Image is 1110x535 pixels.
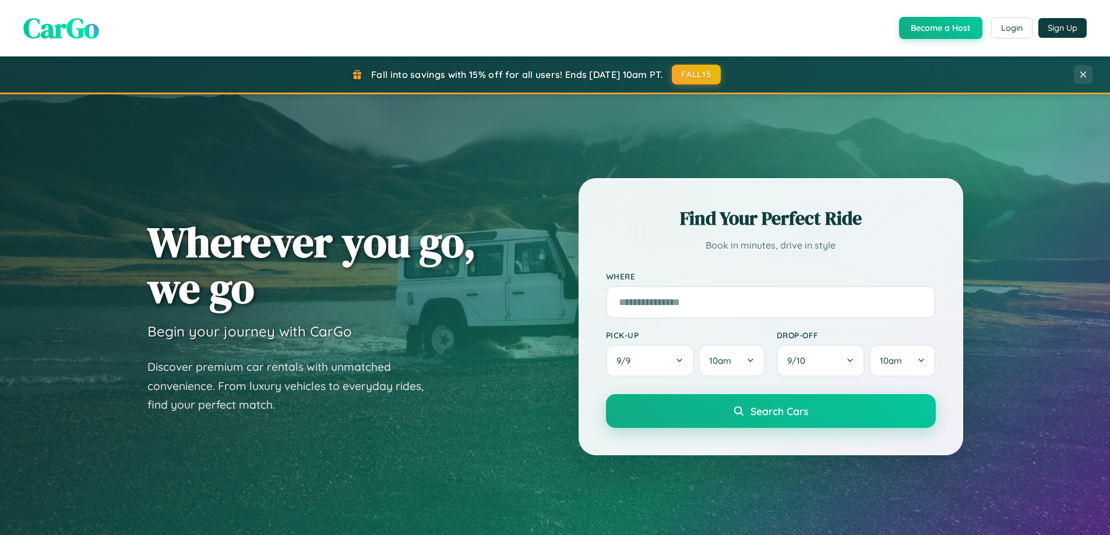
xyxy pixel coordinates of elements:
[147,323,352,340] h3: Begin your journey with CarGo
[616,355,636,366] span: 9 / 9
[606,237,936,254] p: Book in minutes, drive in style
[777,345,865,377] button: 9/10
[672,65,721,84] button: FALL15
[606,271,936,281] label: Where
[709,355,731,366] span: 10am
[750,405,808,417] span: Search Cars
[147,357,439,414] p: Discover premium car rentals with unmatched convenience. From luxury vehicles to everyday rides, ...
[371,69,663,80] span: Fall into savings with 15% off for all users! Ends [DATE] 10am PT.
[777,330,936,340] label: Drop-off
[899,17,982,39] button: Become a Host
[23,9,99,47] span: CarGo
[991,17,1033,38] button: Login
[606,206,936,231] h2: Find Your Perfect Ride
[606,345,695,377] button: 9/9
[880,355,902,366] span: 10am
[787,355,811,366] span: 9 / 10
[699,345,764,377] button: 10am
[606,330,765,340] label: Pick-up
[869,345,935,377] button: 10am
[1038,18,1087,38] button: Sign Up
[606,394,936,428] button: Search Cars
[147,219,476,311] h1: Wherever you go, we go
